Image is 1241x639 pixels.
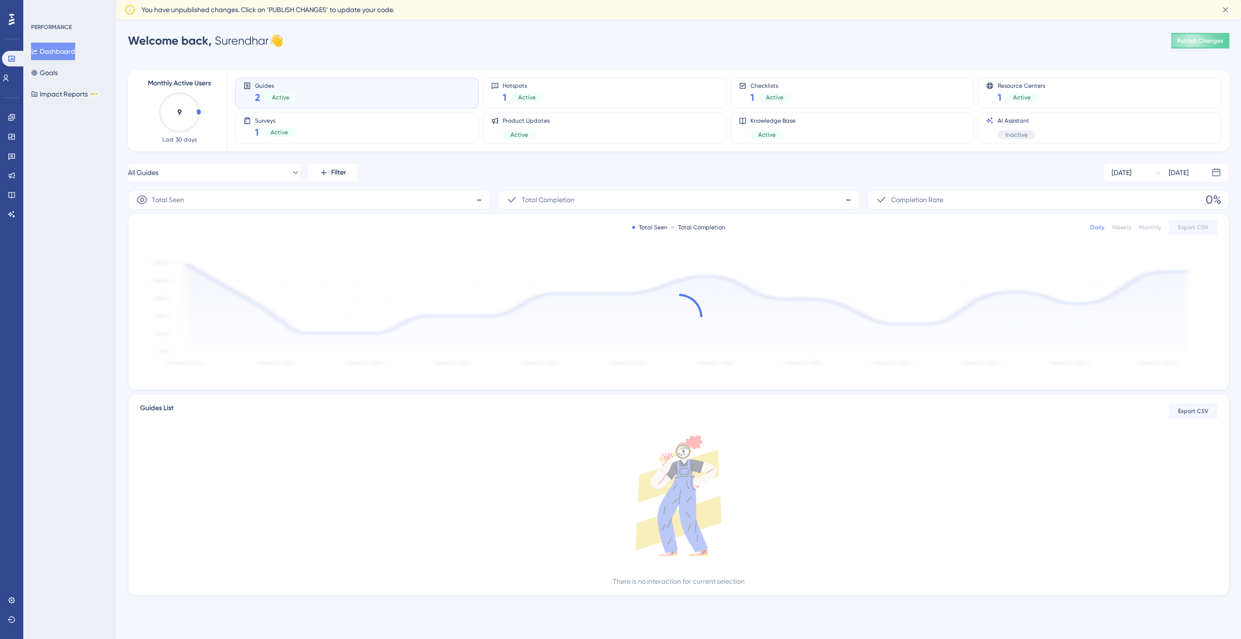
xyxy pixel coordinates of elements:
[255,82,297,89] span: Guides
[162,136,197,144] span: Last 30 days
[1169,403,1217,419] button: Export CSV
[308,163,357,182] button: Filter
[758,131,776,139] span: Active
[998,91,1002,104] span: 1
[1013,94,1031,101] span: Active
[845,192,851,208] span: -
[31,43,75,60] button: Dashboard
[1206,192,1221,208] span: 0%
[632,224,668,231] div: Total Seen
[128,33,284,48] div: Surendhar 👋
[750,91,754,104] span: 1
[1090,224,1104,231] div: Daily
[613,575,745,587] div: There is no interaction for current selection
[142,4,394,16] span: You have unpublished changes. Click on ‘PUBLISH CHANGES’ to update your code.
[1178,407,1209,415] span: Export CSV
[331,167,346,178] span: Filter
[90,92,98,96] div: BETA
[1139,224,1161,231] div: Monthly
[1177,37,1224,45] span: Publish Changes
[31,23,72,31] div: PERFORMANCE
[518,94,536,101] span: Active
[750,82,791,89] span: Checklists
[148,78,211,89] span: Monthly Active Users
[140,402,174,420] span: Guides List
[1178,224,1209,231] span: Export CSV
[255,117,296,124] span: Surveys
[750,117,796,125] span: Knowledge Base
[270,128,288,136] span: Active
[476,192,482,208] span: -
[998,117,1035,125] span: AI Assistant
[998,82,1045,89] span: Resource Centers
[1005,131,1028,139] span: Inactive
[510,131,528,139] span: Active
[31,85,98,103] button: Impact ReportsBETA
[152,194,184,206] span: Total Seen
[503,91,507,104] span: 1
[128,163,301,182] button: All Guides
[891,194,943,206] span: Completion Rate
[1112,167,1131,178] div: [DATE]
[522,194,574,206] span: Total Completion
[766,94,783,101] span: Active
[1169,220,1217,235] button: Export CSV
[1171,33,1229,48] button: Publish Changes
[272,94,289,101] span: Active
[1112,224,1131,231] div: Weekly
[128,33,212,48] span: Welcome back,
[671,224,725,231] div: Total Completion
[503,82,543,89] span: Hotspots
[255,91,260,104] span: 2
[177,108,182,117] text: 9
[1169,167,1189,178] div: [DATE]
[255,126,259,139] span: 1
[128,167,159,178] span: All Guides
[31,64,58,81] button: Goals
[503,117,550,125] span: Product Updates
